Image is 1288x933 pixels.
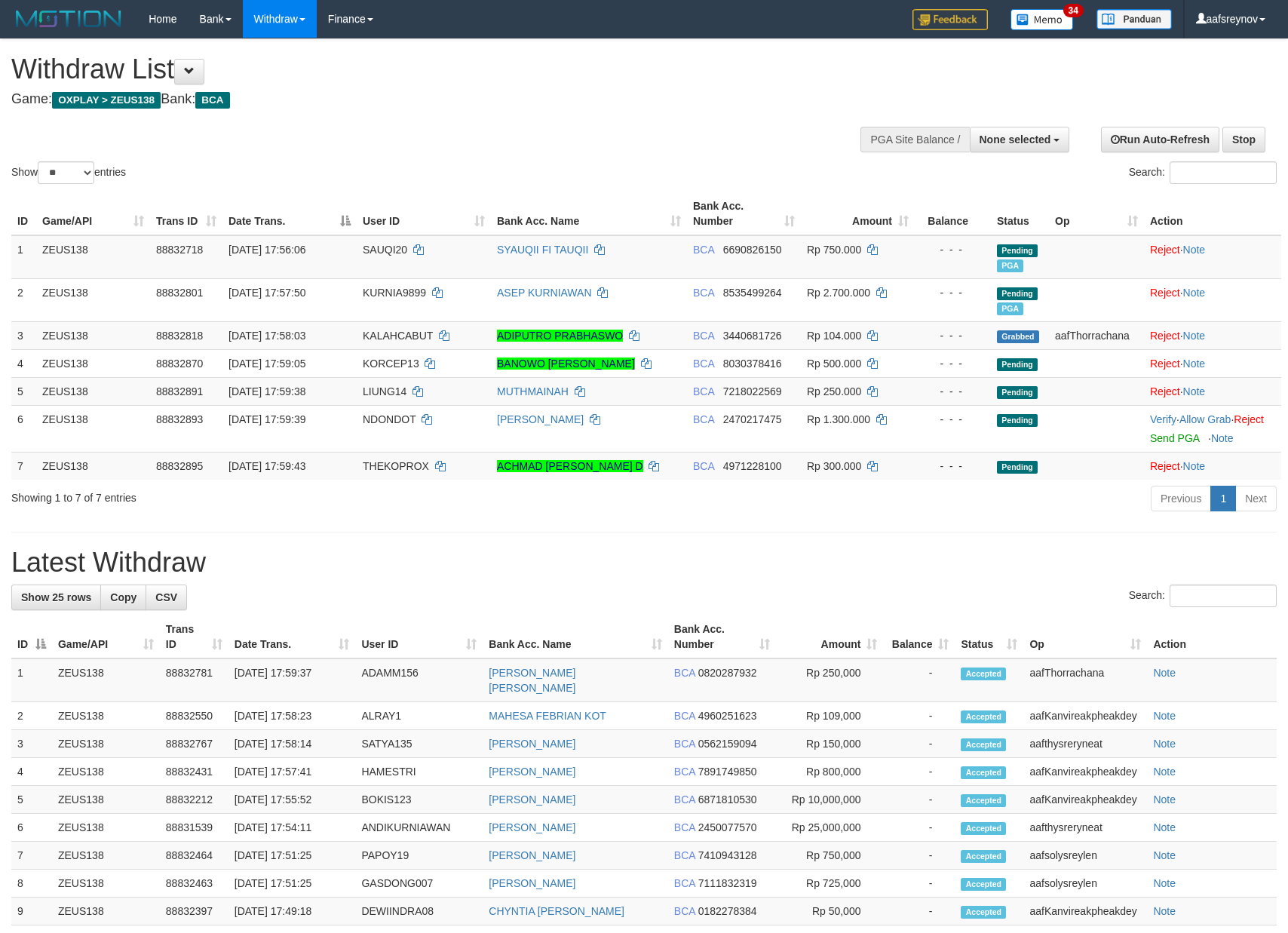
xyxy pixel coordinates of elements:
[52,898,160,925] td: ZEUS138
[1153,849,1176,861] a: Note
[997,244,1038,257] span: Pending
[228,898,356,925] td: [DATE] 17:49:18
[497,244,588,256] a: SYAUQII FI TAUQII
[883,730,955,758] td: -
[921,285,985,300] div: - - -
[1183,287,1206,299] a: Note
[776,758,884,786] td: Rp 800,000
[36,278,150,321] td: ZEUS138
[36,349,150,377] td: ZEUS138
[355,658,483,702] td: ADAMM156
[52,758,160,786] td: ZEUS138
[1144,235,1281,279] td: ·
[698,849,757,861] span: Copy 7410943128 to clipboard
[921,412,985,427] div: - - -
[1183,385,1206,397] a: Note
[11,898,52,925] td: 9
[961,822,1006,835] span: Accepted
[1023,842,1147,870] td: aafsolysreylen
[363,244,407,256] span: SAUQI20
[21,591,91,603] span: Show 25 rows
[11,702,52,730] td: 2
[11,870,52,898] td: 8
[723,358,782,370] span: Copy 8030378416 to clipboard
[807,413,870,425] span: Rp 1.300.000
[483,615,668,658] th: Bank Acc. Name: activate to sort column ascending
[52,730,160,758] td: ZEUS138
[1023,786,1147,814] td: aafKanvireakpheakdey
[1153,821,1176,833] a: Note
[11,54,844,84] h1: Withdraw List
[860,127,969,152] div: PGA Site Balance /
[776,786,884,814] td: Rp 10,000,000
[921,459,985,474] div: - - -
[883,658,955,702] td: -
[363,385,406,397] span: LIUNG14
[36,405,150,452] td: ZEUS138
[11,585,101,610] a: Show 25 rows
[160,615,228,658] th: Trans ID: activate to sort column ascending
[489,766,575,778] a: [PERSON_NAME]
[357,192,491,235] th: User ID: activate to sort column ascending
[1023,870,1147,898] td: aafsolysreylen
[228,730,356,758] td: [DATE] 17:58:14
[228,842,356,870] td: [DATE] 17:51:25
[11,548,1277,578] h1: Latest Withdraw
[228,758,356,786] td: [DATE] 17:57:41
[883,814,955,842] td: -
[1183,460,1206,472] a: Note
[11,377,36,405] td: 5
[1222,127,1265,152] a: Stop
[11,842,52,870] td: 7
[36,192,150,235] th: Game/API: activate to sort column ascending
[961,878,1006,891] span: Accepted
[698,738,757,750] span: Copy 0562159094 to clipboard
[1150,244,1180,256] a: Reject
[921,356,985,371] div: - - -
[1129,161,1277,184] label: Search:
[52,92,161,109] span: OXPLAY > ZEUS138
[693,460,714,472] span: BCA
[1063,4,1084,17] span: 34
[228,460,305,472] span: [DATE] 17:59:43
[195,92,229,109] span: BCA
[363,358,419,370] span: KORCEP13
[693,244,714,256] span: BCA
[1096,9,1172,29] img: panduan.png
[497,358,635,370] a: BANOWO [PERSON_NAME]
[363,287,426,299] span: KURNIA9899
[160,870,228,898] td: 88832463
[961,766,1006,779] span: Accepted
[1023,615,1147,658] th: Op: activate to sort column ascending
[883,786,955,814] td: -
[11,278,36,321] td: 2
[723,413,782,425] span: Copy 2470217475 to clipboard
[489,877,575,889] a: [PERSON_NAME]
[693,385,714,397] span: BCA
[674,710,695,722] span: BCA
[693,413,714,425] span: BCA
[36,377,150,405] td: ZEUS138
[970,127,1070,152] button: None selected
[698,877,757,889] span: Copy 7111832319 to clipboard
[489,738,575,750] a: [PERSON_NAME]
[160,842,228,870] td: 88832464
[723,330,782,342] span: Copy 3440681726 to clipboard
[1153,738,1176,750] a: Note
[160,758,228,786] td: 88832431
[1049,192,1144,235] th: Op: activate to sort column ascending
[1010,9,1074,30] img: Button%20Memo.svg
[11,658,52,702] td: 1
[160,786,228,814] td: 88832212
[997,461,1038,474] span: Pending
[801,192,915,235] th: Amount: activate to sort column ascending
[52,658,160,702] td: ZEUS138
[807,244,861,256] span: Rp 750.000
[1023,758,1147,786] td: aafKanvireakpheakdey
[36,321,150,349] td: ZEUS138
[980,134,1051,146] span: None selected
[1170,585,1277,607] input: Search:
[883,702,955,730] td: -
[1151,486,1211,511] a: Previous
[363,460,429,472] span: THEKOPROX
